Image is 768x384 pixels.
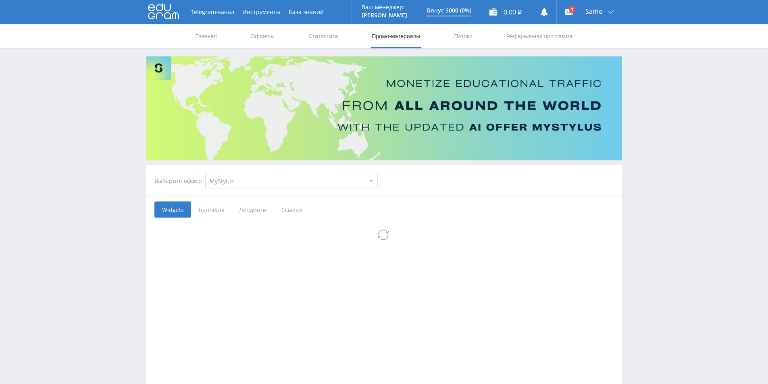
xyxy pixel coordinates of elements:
[453,24,473,48] a: Потоки
[154,201,191,218] span: Widgets
[195,24,218,48] a: Главная
[585,8,603,15] span: Samo
[274,201,310,218] span: Ссылки
[427,7,471,14] p: Бонус 3000 (0%)
[146,56,622,160] img: Banner
[362,4,407,10] p: Ваш менеджер:
[191,201,231,218] span: Баннеры
[362,12,407,19] p: [PERSON_NAME]
[250,24,276,48] a: Офферы
[506,24,574,48] a: Реферальная программа
[231,201,274,218] span: Лендинги
[371,24,421,48] a: Промо-материалы
[308,24,339,48] a: Статистика
[154,178,205,184] div: Выберите оффер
